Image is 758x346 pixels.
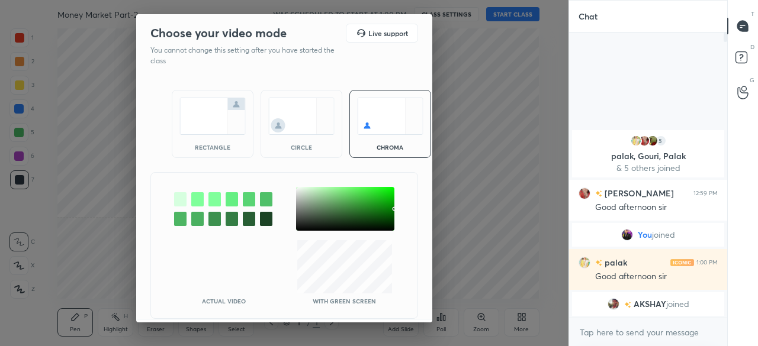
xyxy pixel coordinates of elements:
[189,144,236,150] div: rectangle
[150,45,342,66] p: You cannot change this setting after you have started the class
[750,76,754,85] p: G
[624,302,631,308] img: no-rating-badge.077c3623.svg
[670,259,694,266] img: iconic-light.a09c19a4.png
[652,230,675,240] span: joined
[634,299,666,309] span: AKSHAY
[638,230,652,240] span: You
[278,144,325,150] div: circle
[579,187,590,199] img: e4caa5f3dca74323914d4ce0d7cf9694.jpg
[579,163,717,173] p: & 5 others joined
[268,98,335,135] img: circleScreenIcon.acc0effb.svg
[595,260,602,266] img: no-rating-badge.077c3623.svg
[595,202,718,214] div: Good afternoon sir
[638,135,650,147] img: e4caa5f3dca74323914d4ce0d7cf9694.jpg
[621,229,633,241] img: 9f6b1010237b4dfe9863ee218648695e.jpg
[750,43,754,51] p: D
[602,187,674,199] h6: [PERSON_NAME]
[367,144,414,150] div: chroma
[202,298,246,304] p: Actual Video
[655,135,667,147] div: 5
[313,298,376,304] p: With green screen
[595,190,602,197] img: no-rating-badge.077c3623.svg
[357,98,423,135] img: chromaScreenIcon.c19ab0a0.svg
[179,98,246,135] img: normalScreenIcon.ae25ed63.svg
[608,298,619,310] img: df806b8c6a854685a37be2ef4b021917.66246216_3
[647,135,659,147] img: 3
[569,128,727,318] div: grid
[751,9,754,18] p: T
[569,1,607,32] p: Chat
[595,271,718,283] div: Good afternoon sir
[368,30,408,37] h5: Live support
[602,256,627,269] h6: palak
[666,299,689,309] span: joined
[579,151,717,161] p: palak, Gouri, Palak
[696,259,718,266] div: 1:00 PM
[150,25,287,41] h2: Choose your video mode
[579,257,590,269] img: b255349854864e80882b592635eefc05.jpg
[630,135,642,147] img: b255349854864e80882b592635eefc05.jpg
[693,190,718,197] div: 12:59 PM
